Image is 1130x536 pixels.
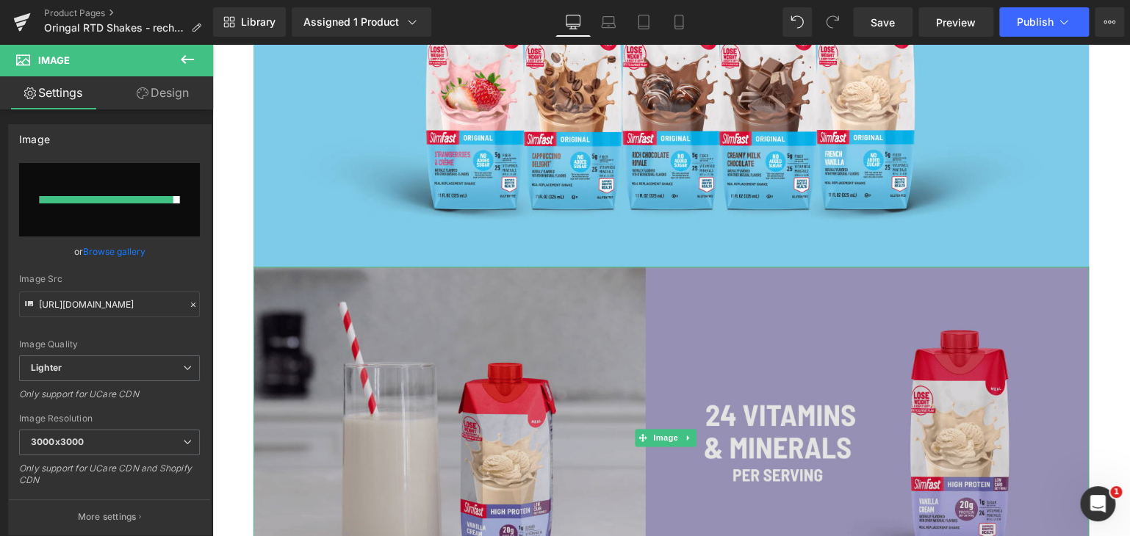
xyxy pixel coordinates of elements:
[44,22,185,34] span: Oringal RTD Shakes - recharge format
[38,54,70,66] span: Image
[1017,16,1054,28] span: Publish
[303,15,420,29] div: Assigned 1 Product
[241,15,276,29] span: Library
[999,7,1089,37] button: Publish
[31,436,84,447] b: 3000x3000
[109,76,216,109] a: Design
[1110,486,1122,498] span: 1
[83,239,145,264] a: Browse gallery
[469,385,484,402] a: Expand / Collapse
[19,463,200,496] div: Only support for UCare CDN and Shopify CDN
[19,244,200,259] div: or
[1080,486,1115,521] iframe: Intercom live chat
[19,388,200,410] div: Only support for UCare CDN
[213,7,286,37] a: New Library
[626,7,661,37] a: Tablet
[555,7,591,37] a: Desktop
[818,7,847,37] button: Redo
[782,7,812,37] button: Undo
[78,510,137,524] p: More settings
[9,499,210,534] button: More settings
[591,7,626,37] a: Laptop
[19,274,200,284] div: Image Src
[936,15,976,30] span: Preview
[438,385,469,402] span: Image
[19,413,200,424] div: Image Resolution
[31,362,62,373] b: Lighter
[19,125,50,145] div: Image
[661,7,697,37] a: Mobile
[871,15,895,30] span: Save
[1095,7,1124,37] button: More
[44,7,213,19] a: Product Pages
[19,339,200,350] div: Image Quality
[918,7,993,37] a: Preview
[19,291,200,317] input: Link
